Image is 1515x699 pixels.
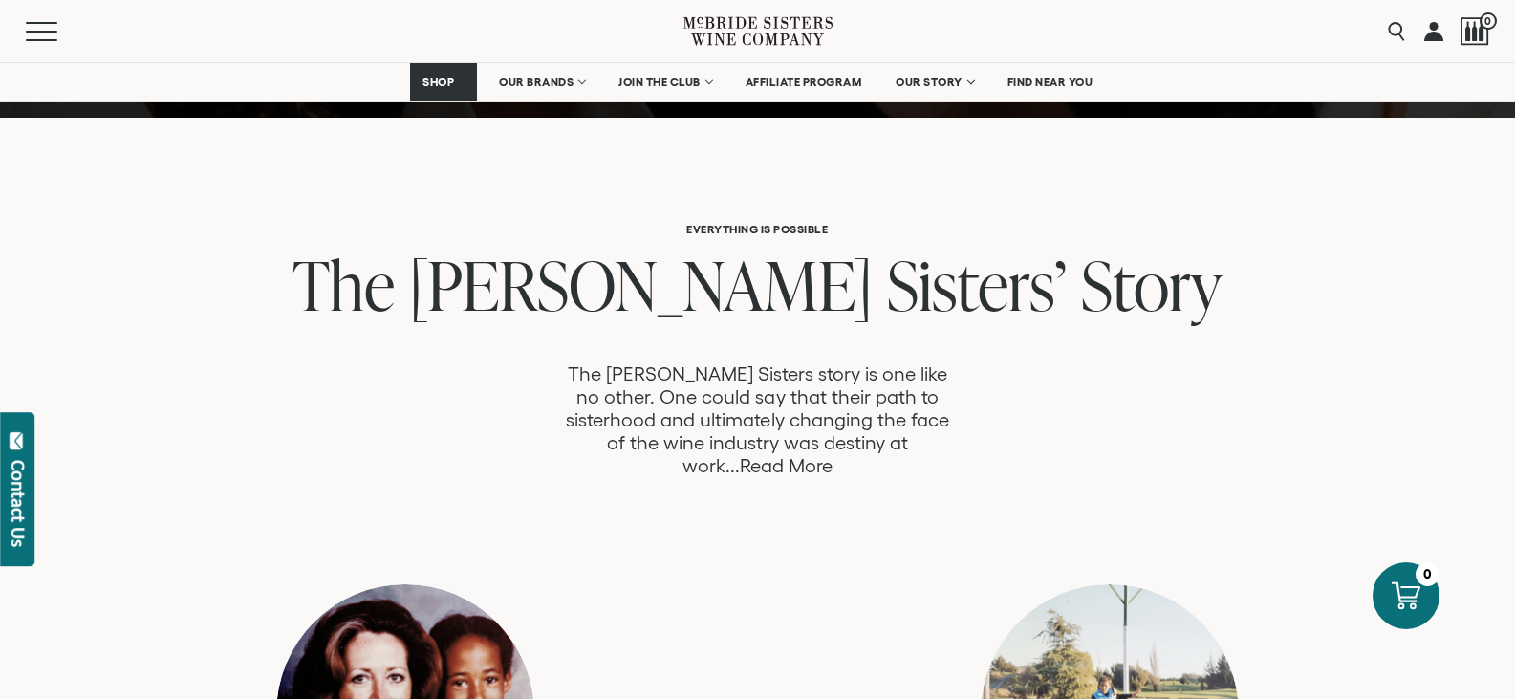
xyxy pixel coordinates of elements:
a: Read More [740,455,833,477]
a: FIND NEAR YOU [995,63,1106,101]
a: OUR BRANDS [487,63,596,101]
a: JOIN THE CLUB [606,63,724,101]
a: AFFILIATE PROGRAM [733,63,875,101]
button: Mobile Menu Trigger [26,22,95,41]
span: 0 [1480,12,1497,30]
span: The [292,238,395,331]
div: Contact Us [9,460,28,547]
span: JOIN THE CLUB [618,76,701,89]
span: AFFILIATE PROGRAM [746,76,862,89]
span: OUR STORY [896,76,963,89]
span: Sisters’ [887,238,1067,331]
div: 0 [1416,562,1439,586]
span: FIND NEAR YOU [1007,76,1093,89]
span: Story [1081,238,1222,331]
span: SHOP [422,76,455,89]
h6: Everything is Possible [139,223,1377,235]
p: The [PERSON_NAME] Sisters story is one like no other. One could say that their path to sisterhood... [558,362,956,477]
a: OUR STORY [883,63,985,101]
span: OUR BRANDS [499,76,574,89]
span: [PERSON_NAME] [409,238,873,331]
a: SHOP [410,63,477,101]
